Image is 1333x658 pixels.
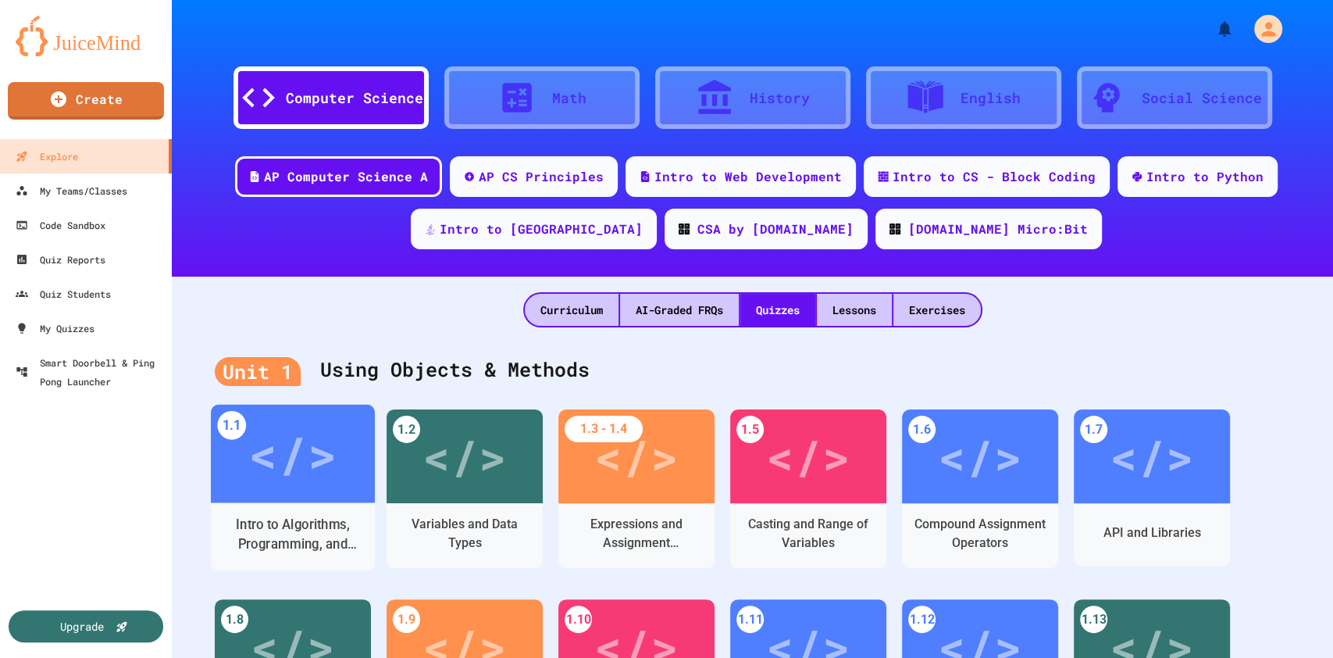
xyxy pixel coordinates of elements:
[1186,16,1238,42] div: My Notifications
[914,515,1046,553] div: Compound Assignment Operators
[908,606,936,633] div: 1.12
[217,411,246,440] div: 1.1
[742,515,875,553] div: Casting and Range of Variables
[221,606,248,633] div: 1.8
[552,88,586,109] div: Math
[1080,606,1107,633] div: 1.13
[422,421,507,492] div: </>
[286,88,423,109] div: Computer Science
[961,88,1021,109] div: English
[248,417,337,491] div: </>
[16,16,156,56] img: logo-orange.svg
[697,220,854,238] div: CSA by [DOMAIN_NAME]
[889,224,900,234] img: CODE_logo_RGB.png
[393,416,420,443] div: 1.2
[16,181,127,200] div: My Teams/Classes
[215,339,1290,402] div: Using Objects & Methods
[16,353,166,391] div: Smart Doorbell & Ping Pong Launcher
[1103,524,1201,542] div: API and Libraries
[565,416,643,442] div: 1.3 - 1.4
[620,294,739,326] div: AI-Graded FRQs
[1142,88,1262,109] div: Social Science
[654,167,842,186] div: Intro to Web Development
[893,167,1096,186] div: Intro to CS - Block Coding
[440,220,643,238] div: Intro to [GEOGRAPHIC_DATA]
[264,167,428,186] div: AP Computer Science A
[16,319,94,338] div: My Quizzes
[736,416,764,443] div: 1.5
[570,515,703,553] div: Expressions and Assignment Statements
[908,416,936,443] div: 1.6
[893,294,981,326] div: Exercises
[594,421,679,492] div: </>
[215,357,301,387] div: Unit 1
[750,88,810,109] div: History
[479,167,604,186] div: AP CS Principles
[16,216,105,234] div: Code Sandbox
[525,294,618,326] div: Curriculum
[1110,421,1194,492] div: </>
[908,220,1088,238] div: [DOMAIN_NAME] Micro:Bit
[60,618,104,635] div: Upgrade
[938,421,1022,492] div: </>
[736,606,764,633] div: 1.11
[16,147,78,166] div: Explore
[679,224,690,234] img: CODE_logo_RGB.png
[740,294,815,326] div: Quizzes
[766,421,850,492] div: </>
[393,606,420,633] div: 1.9
[223,515,363,554] div: Intro to Algorithms, Programming, and Compilers
[8,82,164,120] a: Create
[16,284,111,303] div: Quiz Students
[1080,416,1107,443] div: 1.7
[398,515,531,553] div: Variables and Data Types
[817,294,892,326] div: Lessons
[1146,167,1263,186] div: Intro to Python
[16,250,105,269] div: Quiz Reports
[1238,11,1286,47] div: My Account
[565,606,592,633] div: 1.10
